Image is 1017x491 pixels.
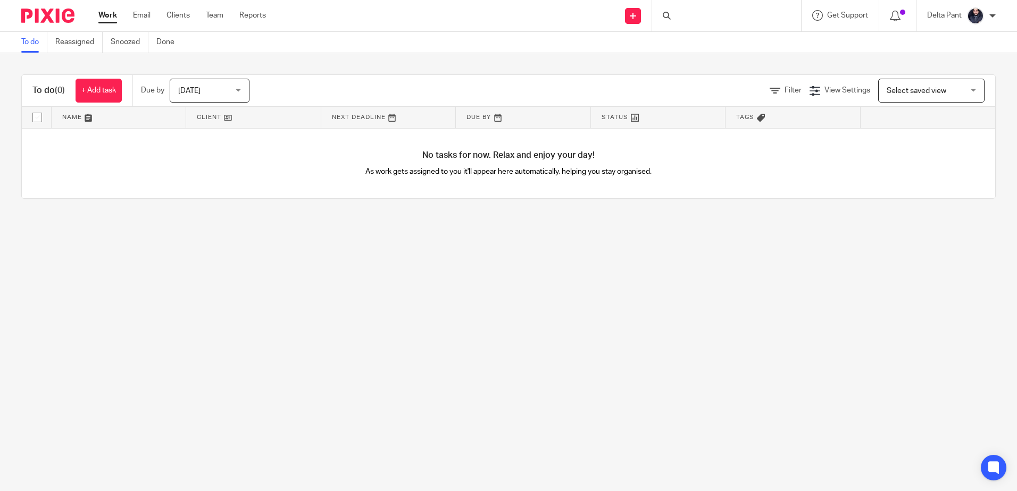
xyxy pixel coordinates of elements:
a: Reports [239,10,266,21]
a: + Add task [76,79,122,103]
img: Pixie [21,9,74,23]
p: As work gets assigned to you it'll appear here automatically, helping you stay organised. [265,166,752,177]
span: Filter [785,87,802,94]
img: dipesh-min.jpg [967,7,984,24]
p: Delta Pant [927,10,962,21]
span: Tags [736,114,754,120]
a: Clients [166,10,190,21]
a: Email [133,10,151,21]
span: View Settings [824,87,870,94]
span: Get Support [827,12,868,19]
a: To do [21,32,47,53]
span: [DATE] [178,87,201,95]
h1: To do [32,85,65,96]
a: Team [206,10,223,21]
span: (0) [55,86,65,95]
a: Reassigned [55,32,103,53]
span: Select saved view [887,87,946,95]
a: Done [156,32,182,53]
a: Work [98,10,117,21]
p: Due by [141,85,164,96]
a: Snoozed [111,32,148,53]
h4: No tasks for now. Relax and enjoy your day! [22,150,995,161]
